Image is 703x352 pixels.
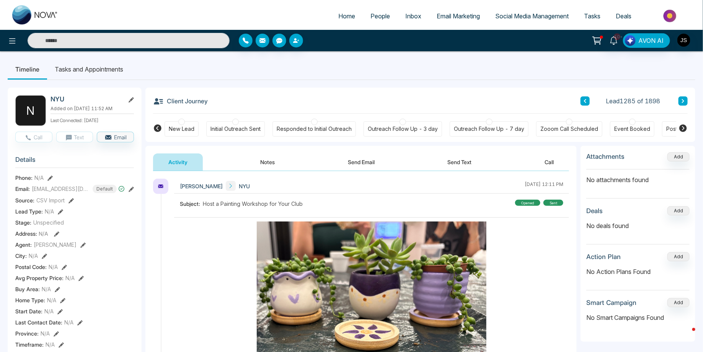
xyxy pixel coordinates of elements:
[47,296,56,304] span: N/A
[29,252,38,260] span: N/A
[643,7,698,24] img: Market-place.gif
[540,125,598,133] div: Zooom Call Scheduled
[15,252,27,260] span: City :
[51,116,134,124] p: Last Connected: [DATE]
[15,274,64,282] span: Avg Property Price :
[245,153,290,171] button: Notes
[169,125,194,133] div: New Lead
[36,196,65,204] span: CSV Import
[15,185,30,193] span: Email:
[15,174,33,182] span: Phone:
[15,230,48,238] span: Address:
[667,152,690,161] button: Add
[586,299,636,306] h3: Smart Campaign
[56,132,93,142] button: Text
[437,12,480,20] span: Email Marketing
[586,207,603,215] h3: Deals
[15,95,46,126] div: N
[180,182,223,190] span: [PERSON_NAME]
[605,33,623,47] a: 10+
[42,285,51,293] span: N/A
[525,181,563,191] div: [DATE] 12:11 PM
[432,153,487,171] button: Send Text
[47,59,131,80] li: Tasks and Appointments
[49,263,58,271] span: N/A
[398,9,429,23] a: Inbox
[51,95,122,103] h2: NYU
[33,218,64,227] span: Unspecified
[180,200,203,208] span: Subject:
[606,96,661,106] span: Lead 1285 of 1898
[667,298,690,307] button: Add
[64,318,73,326] span: N/A
[93,185,117,193] span: Default
[239,182,250,190] span: NYU
[677,326,695,344] iframe: Intercom live chat
[677,34,690,47] img: User Avatar
[623,33,670,48] button: AVON AI
[8,59,47,80] li: Timeline
[203,200,303,208] span: Host a Painting Workshop for Your Club
[338,12,355,20] span: Home
[41,329,50,337] span: N/A
[368,125,438,133] div: Outreach Follow Up - 3 day
[616,12,631,20] span: Deals
[15,329,39,337] span: Province :
[608,9,639,23] a: Deals
[667,206,690,215] button: Add
[46,341,55,349] span: N/A
[515,200,540,206] div: Opened
[45,207,54,215] span: N/A
[51,105,134,112] p: Added on [DATE] 11:52 AM
[153,153,203,171] button: Activity
[333,153,390,171] button: Send Email
[638,36,664,45] span: AVON AI
[529,153,569,171] button: Call
[15,241,32,249] span: Agent:
[586,153,625,160] h3: Attachments
[277,125,352,133] div: Responded to Initial Outreach
[576,9,608,23] a: Tasks
[405,12,421,20] span: Inbox
[44,307,54,315] span: N/A
[15,156,134,168] h3: Details
[586,169,690,184] p: No attachments found
[12,5,58,24] img: Nova CRM Logo
[543,200,563,206] div: sent
[495,12,569,20] span: Social Media Management
[210,125,261,133] div: Initial Outreach Sent
[331,9,363,23] a: Home
[39,230,48,237] span: N/A
[667,153,690,160] span: Add
[15,285,40,293] span: Buy Area :
[370,12,390,20] span: People
[15,318,62,326] span: Last Contact Date :
[15,207,43,215] span: Lead Type:
[65,274,75,282] span: N/A
[667,252,690,261] button: Add
[15,296,45,304] span: Home Type :
[614,125,650,133] div: Event Booked
[15,307,42,315] span: Start Date :
[614,33,621,40] span: 10+
[15,218,31,227] span: Stage:
[15,341,44,349] span: Timeframe :
[454,125,524,133] div: Outreach Follow Up - 7 day
[153,95,208,107] h3: Client Journey
[586,221,690,230] p: No deals found
[15,132,52,142] button: Call
[34,241,77,249] span: [PERSON_NAME]
[15,263,47,271] span: Postal Code :
[488,9,576,23] a: Social Media Management
[586,313,690,322] p: No Smart Campaigns Found
[34,174,44,182] span: N/A
[586,253,621,261] h3: Action Plan
[584,12,600,20] span: Tasks
[429,9,488,23] a: Email Marketing
[586,267,690,276] p: No Action Plans Found
[15,196,34,204] span: Source:
[32,185,89,193] span: [EMAIL_ADDRESS][DOMAIN_NAME]
[363,9,398,23] a: People
[97,132,134,142] button: Email
[625,35,636,46] img: Lead Flow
